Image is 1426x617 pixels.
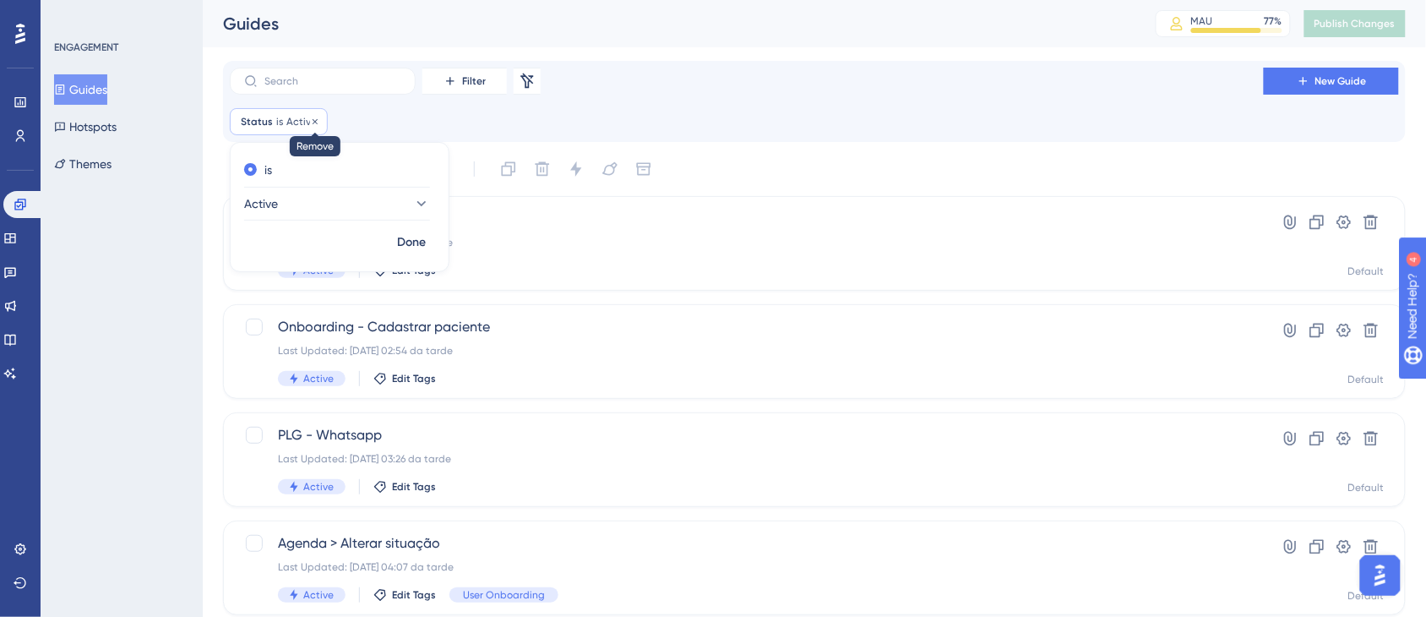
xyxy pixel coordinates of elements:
div: Last Updated: [DATE] 04:57 da tarde [278,236,1216,249]
span: Status [241,115,273,128]
span: User Onboarding [463,588,545,602]
span: PLG - Whatsapp [278,425,1216,445]
div: ENGAGEMENT [54,41,118,54]
div: Guides [223,12,1113,35]
span: Active [286,115,317,128]
button: Publish Changes [1304,10,1406,37]
span: Filter [462,74,486,88]
button: Edit Tags [373,588,436,602]
div: Last Updated: [DATE] 03:26 da tarde [278,452,1216,466]
span: Publish Changes [1314,17,1396,30]
span: Active [303,588,334,602]
button: Done [388,227,435,258]
span: Active [303,372,334,385]
button: Active [244,187,430,221]
button: Edit Tags [373,372,436,385]
span: Active [244,194,278,214]
label: is [264,160,272,180]
button: Guides [54,74,107,105]
div: Last Updated: [DATE] 04:07 da tarde [278,560,1216,574]
button: Themes [54,149,112,179]
div: Default [1348,373,1385,386]
span: Edit Tags [392,588,436,602]
span: Onboarding - Cadastrar paciente [278,317,1216,337]
button: Filter [422,68,507,95]
span: Edit Tags [392,480,436,494]
input: Search [264,75,401,87]
button: Edit Tags [373,480,436,494]
button: Hotspots [54,112,117,142]
div: Default [1348,265,1385,278]
span: Edit Tags [392,372,436,385]
span: New Guide [1315,74,1367,88]
iframe: UserGuiding AI Assistant Launcher [1355,550,1406,601]
div: 77 % [1265,14,1282,28]
div: Last Updated: [DATE] 02:54 da tarde [278,344,1216,358]
span: Onboarding - Login [278,209,1216,229]
span: Done [397,232,426,253]
div: Default [1348,589,1385,603]
div: Default [1348,481,1385,494]
span: Need Help? [40,4,106,25]
button: New Guide [1264,68,1399,95]
span: is [276,115,283,128]
div: 4 [117,8,122,22]
span: Agenda > Alterar situação [278,533,1216,554]
span: Active [303,480,334,494]
div: MAU [1191,14,1213,28]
